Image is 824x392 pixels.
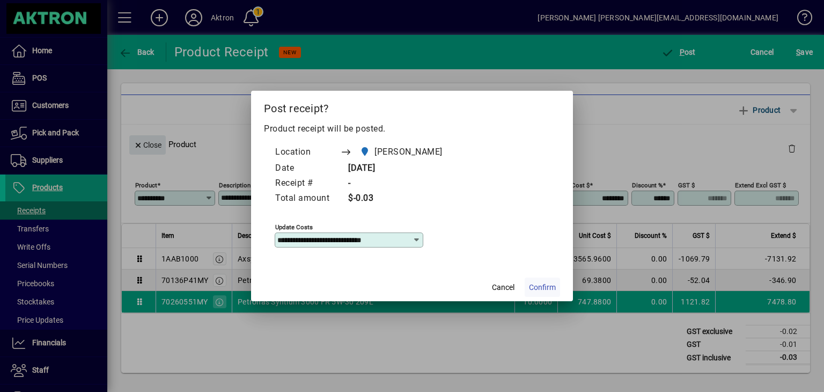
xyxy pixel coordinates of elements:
button: Confirm [525,278,560,297]
span: Confirm [529,282,556,293]
td: [DATE] [340,161,463,176]
h2: Post receipt? [251,91,573,122]
td: $-0.03 [340,191,463,206]
td: Date [275,161,340,176]
span: [PERSON_NAME] [374,146,443,158]
td: Total amount [275,191,340,206]
td: - [340,176,463,191]
mat-label: Update costs [275,223,313,231]
span: HAMILTON [357,144,447,159]
td: Receipt # [275,176,340,191]
button: Cancel [486,278,520,297]
span: Cancel [492,282,514,293]
td: Location [275,144,340,161]
p: Product receipt will be posted. [264,122,560,135]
